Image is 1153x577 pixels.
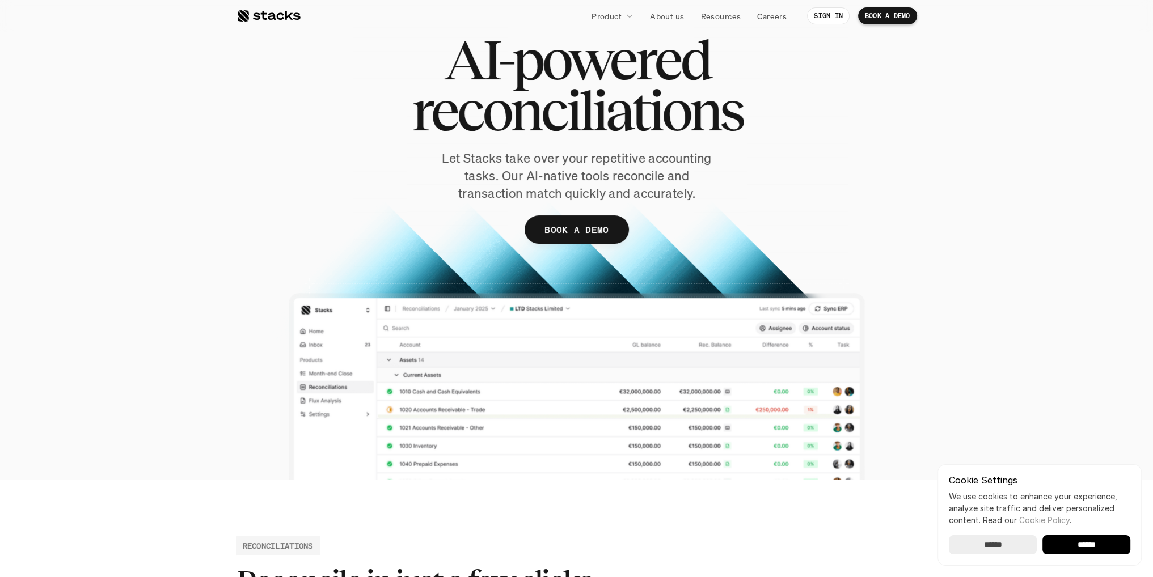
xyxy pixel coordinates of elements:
p: Product [592,10,622,22]
a: Privacy Policy [134,216,184,224]
p: BOOK A DEMO [865,12,910,20]
p: BOOK A DEMO [544,222,609,238]
a: Cookie Policy [1019,515,1070,525]
span: Read our . [983,515,1071,525]
a: About us [643,6,691,26]
span: AI-powered [444,34,709,85]
p: SIGN IN [814,12,843,20]
span: reconciliations [411,85,742,136]
a: Resources [694,6,747,26]
p: Careers [757,10,787,22]
p: Resources [700,10,741,22]
p: Let Stacks take over your repetitive accounting tasks. Our AI-native tools reconcile and transact... [421,150,733,202]
a: BOOK A DEMO [525,215,629,244]
h2: RECONCILIATIONS [243,540,313,551]
a: BOOK A DEMO [858,7,917,24]
p: Cookie Settings [949,476,1130,485]
a: Careers [750,6,793,26]
p: We use cookies to enhance your experience, analyze site traffic and deliver personalized content. [949,490,1130,526]
a: SIGN IN [807,7,850,24]
p: About us [650,10,684,22]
